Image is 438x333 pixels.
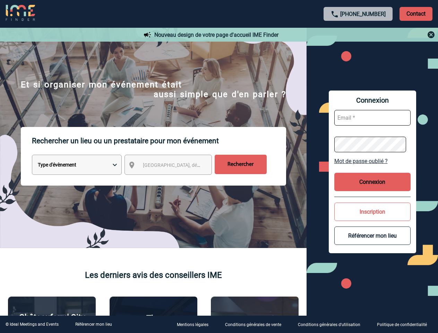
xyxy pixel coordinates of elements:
p: Châteauform' City [GEOGRAPHIC_DATA] [12,313,92,332]
p: Politique de confidentialité [377,323,427,327]
p: Mentions légales [177,323,208,327]
a: Conditions générales d'utilisation [292,321,371,328]
p: Agence 2ISD [231,314,278,324]
a: Conditions générales de vente [220,321,292,328]
p: Contact [400,7,432,21]
a: Référencer mon lieu [75,322,112,327]
a: Mentions légales [171,321,220,328]
p: The [GEOGRAPHIC_DATA] [113,314,194,333]
p: Conditions générales de vente [225,323,281,327]
p: Conditions générales d'utilisation [298,323,360,327]
div: © Ideal Meetings and Events [6,322,59,327]
a: Politique de confidentialité [371,321,438,328]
